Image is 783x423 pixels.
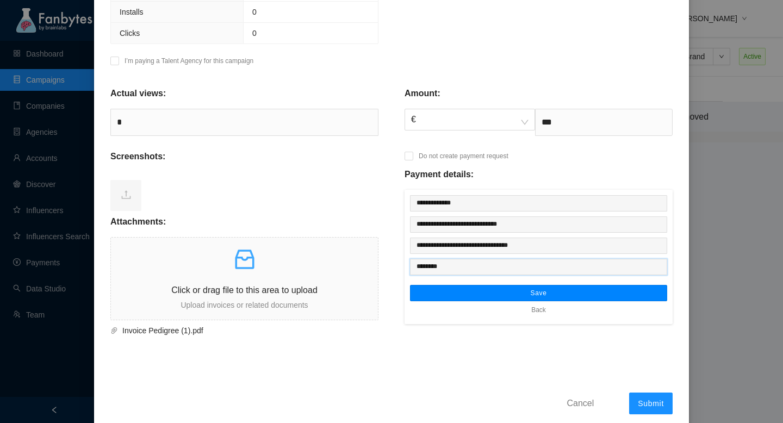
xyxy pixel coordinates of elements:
p: Screenshots: [110,150,165,163]
span: Invoice Pedigree (1).pdf [118,325,365,337]
p: Actual views: [110,87,166,100]
span: inboxClick or drag file to this area to uploadUpload invoices or related documents [111,238,378,320]
span: Clicks [120,29,140,38]
p: Amount: [405,87,440,100]
span: 0 [252,29,257,38]
button: Back [523,301,554,319]
button: Save [410,285,667,301]
button: Submit [629,393,673,414]
span: € [411,109,529,130]
span: delete [366,327,378,334]
span: Submit [638,399,664,408]
span: inbox [232,246,258,272]
p: I’m paying a Talent Agency for this campaign [125,55,253,66]
span: paper-clip [110,327,118,334]
button: Cancel [558,394,602,412]
span: Back [531,304,546,315]
span: upload [121,189,132,200]
p: Payment details: [405,168,474,181]
p: Do not create payment request [419,151,508,161]
span: Save [530,289,546,297]
span: Installs [120,8,144,16]
span: 0 [252,8,257,16]
span: Cancel [567,396,594,410]
p: Click or drag file to this area to upload [111,283,378,297]
p: Upload invoices or related documents [111,299,378,311]
p: Attachments: [110,215,166,228]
